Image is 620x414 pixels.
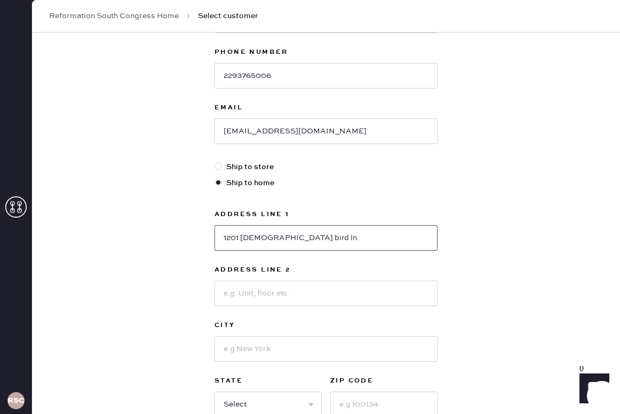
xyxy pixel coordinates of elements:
label: Ship to store [214,161,438,173]
label: Address Line 1 [214,208,438,221]
label: Ship to home [214,177,438,189]
input: e.g New York [214,336,438,362]
span: Select customer [198,11,258,21]
input: e.g. Street address, P.O. box etc. [214,225,438,251]
input: e.g (XXX) XXXXXX [214,63,438,89]
iframe: Front Chat [569,366,615,412]
input: e.g. Unit, floor etc. [214,281,438,306]
label: Email [214,101,438,114]
h3: RSCA [7,397,25,404]
label: ZIP Code [330,375,438,387]
label: Phone Number [214,46,438,59]
input: e.g. john@doe.com [214,118,438,144]
a: Reformation South Congress Home [49,11,179,21]
label: State [214,375,322,387]
label: Address Line 2 [214,264,438,276]
label: City [214,319,438,332]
